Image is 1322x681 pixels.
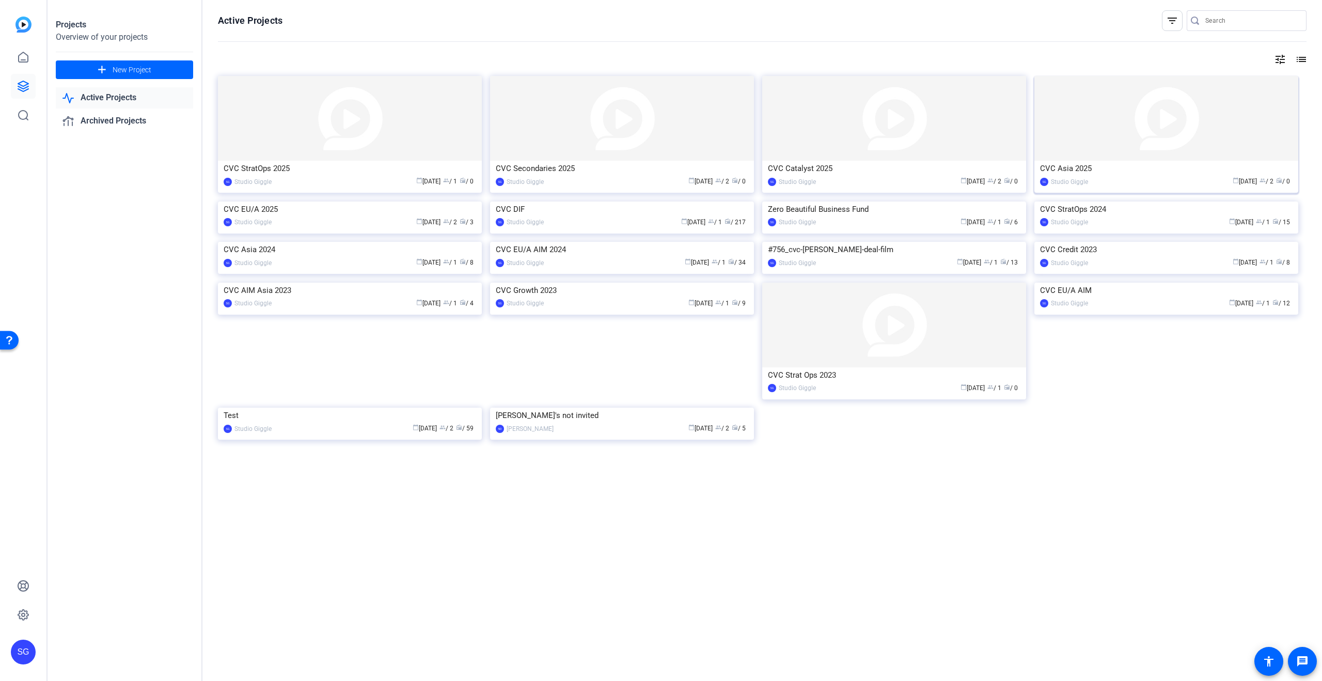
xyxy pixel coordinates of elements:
span: / 1 [1256,219,1270,226]
span: radio [1000,258,1006,265]
span: calendar_today [1229,218,1235,224]
span: [DATE] [681,219,705,226]
div: CVC StratOps 2025 [224,161,476,176]
div: SG [1040,178,1048,186]
span: [DATE] [961,219,985,226]
span: / 1 [443,259,457,266]
span: [DATE] [685,259,709,266]
span: / 8 [1276,259,1290,266]
span: [DATE] [688,178,713,185]
span: [DATE] [1233,178,1257,185]
div: CVC DIF [496,202,748,217]
div: SG [496,218,504,226]
div: CVC AIM Asia 2023 [224,283,476,298]
div: CVC EU/A AIM [1040,283,1293,298]
a: Active Projects [56,87,193,109]
div: CVC StratOps 2024 [1040,202,1293,217]
span: / 2 [715,178,729,185]
span: / 8 [460,259,474,266]
div: CVC Strat Ops 2023 [768,367,1020,383]
div: Studio Giggle [507,298,544,308]
span: New Project [113,65,151,75]
div: Studio Giggle [234,217,272,227]
div: Studio Giggle [234,258,272,268]
span: / 2 [715,425,729,432]
div: Overview of your projects [56,31,193,43]
span: radio [1004,177,1010,183]
span: calendar_today [416,258,422,265]
mat-icon: accessibility [1263,655,1275,668]
div: SG [496,259,504,267]
div: SG [224,218,232,226]
div: CVC EU/A AIM 2024 [496,242,748,257]
span: / 0 [732,178,746,185]
span: [DATE] [416,259,440,266]
span: group [987,384,994,390]
div: SG [1040,218,1048,226]
span: / 1 [443,178,457,185]
span: / 217 [725,219,746,226]
span: / 1 [712,259,726,266]
span: radio [1272,218,1279,224]
span: / 13 [1000,259,1018,266]
span: group [439,424,446,430]
span: group [443,218,449,224]
span: / 0 [1276,178,1290,185]
span: / 0 [460,178,474,185]
div: SG [496,299,504,307]
img: blue-gradient.svg [15,17,32,33]
span: / 6 [1004,219,1018,226]
span: calendar_today [1233,258,1239,265]
div: Studio Giggle [779,383,816,393]
div: SG [224,299,232,307]
div: Studio Giggle [779,177,816,187]
span: group [1260,258,1266,265]
span: radio [725,218,731,224]
span: calendar_today [957,258,963,265]
span: / 2 [1260,178,1273,185]
div: SG [1040,259,1048,267]
span: radio [1276,258,1282,265]
div: Studio Giggle [779,258,816,268]
span: / 1 [715,300,729,307]
span: calendar_today [961,177,967,183]
span: / 1 [1260,259,1273,266]
span: [DATE] [957,259,981,266]
span: / 15 [1272,219,1290,226]
div: Studio Giggle [507,177,544,187]
span: / 1 [987,219,1001,226]
div: CVC Credit 2023 [1040,242,1293,257]
span: [DATE] [416,178,440,185]
div: Studio Giggle [234,177,272,187]
span: [DATE] [688,425,713,432]
span: [DATE] [688,300,713,307]
div: CVC Asia 2025 [1040,161,1293,176]
span: [DATE] [413,425,437,432]
span: / 9 [732,300,746,307]
span: calendar_today [961,384,967,390]
mat-icon: message [1296,655,1309,668]
div: Studio Giggle [507,258,544,268]
mat-icon: add [96,64,108,76]
span: group [443,258,449,265]
span: [DATE] [1229,219,1253,226]
span: [DATE] [416,300,440,307]
span: / 2 [987,178,1001,185]
div: SG [768,259,776,267]
span: group [708,218,714,224]
span: group [712,258,718,265]
div: CVC Asia 2024 [224,242,476,257]
span: calendar_today [688,299,695,305]
span: / 0 [1004,384,1018,392]
a: Archived Projects [56,111,193,132]
div: Studio Giggle [1051,177,1088,187]
div: CVC Catalyst 2025 [768,161,1020,176]
div: #756_cvc-[PERSON_NAME]-deal-film [768,242,1020,257]
span: radio [460,218,466,224]
span: group [1256,299,1262,305]
span: / 59 [456,425,474,432]
span: radio [1272,299,1279,305]
span: calendar_today [413,424,419,430]
span: group [443,177,449,183]
span: radio [1004,384,1010,390]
